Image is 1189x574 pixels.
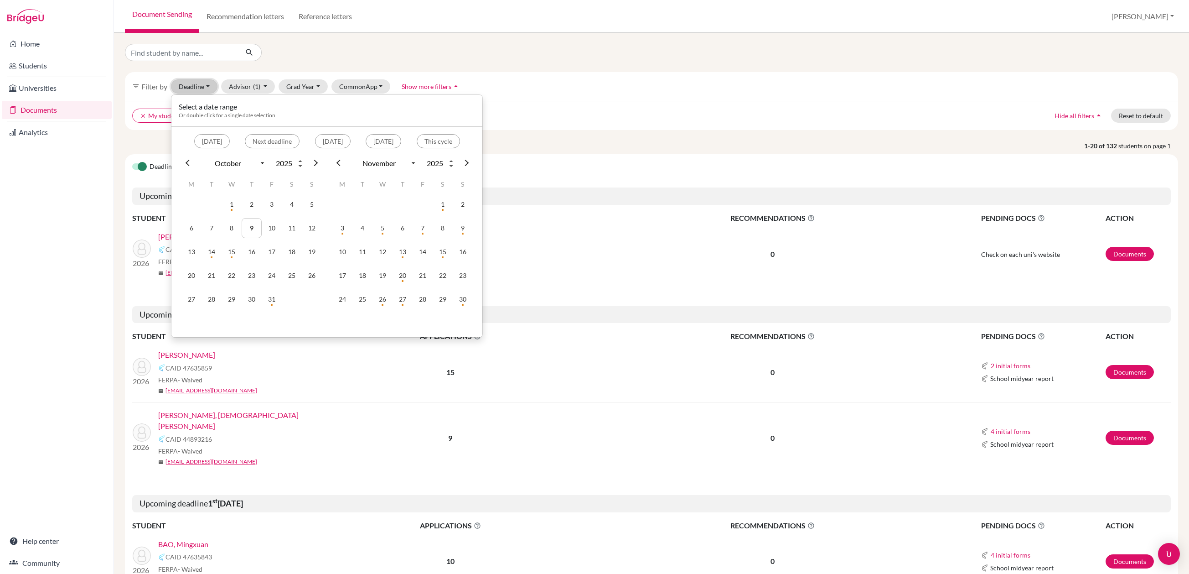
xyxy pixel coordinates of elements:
[133,547,151,565] img: BAO, Mingxuan
[158,364,165,371] img: Common App logo
[178,376,202,384] span: - Waived
[242,174,262,194] th: T
[242,194,262,214] td: 2
[453,289,473,309] td: 30
[279,79,328,94] button: Grad Year
[133,423,151,442] img: UPPALAPATI, Samhita Savitri
[413,174,433,194] th: F
[352,174,372,194] th: T
[242,218,262,238] td: 9
[262,194,282,214] td: 3
[178,565,202,573] span: - Waived
[202,289,222,309] td: 28
[413,218,433,238] td: 7
[372,174,393,194] th: W
[179,112,275,119] span: Or double click for a single date selection
[981,428,988,435] img: Common App logo
[451,82,460,91] i: arrow_drop_up
[165,552,212,562] span: CAID 47635843
[981,213,1105,224] span: PENDING DOCS
[332,218,352,238] td: 3
[315,134,351,148] button: [DATE]
[446,557,455,565] b: 10
[433,174,453,194] th: S
[181,174,202,194] th: M
[202,266,222,286] td: 21
[1106,247,1154,261] a: Documents
[125,44,238,61] input: Find student by name...
[332,289,352,309] td: 24
[7,9,44,24] img: Bridge-U
[282,174,302,194] th: S
[158,410,321,432] a: [PERSON_NAME], [DEMOGRAPHIC_DATA][PERSON_NAME]
[372,266,393,286] td: 19
[2,57,112,75] a: Students
[1106,365,1154,379] a: Documents
[1106,554,1154,569] a: Documents
[1158,543,1180,565] div: Open Intercom Messenger
[393,242,413,262] td: 13
[222,289,242,309] td: 29
[981,441,988,448] img: Common App logo
[171,79,217,94] button: Deadline
[132,495,1171,512] h5: Upcoming deadline
[133,358,151,376] img: KOHLI, Devansh
[132,212,315,224] th: STUDENT
[1094,111,1103,120] i: arrow_drop_up
[586,331,959,342] span: RECOMMENDATIONS
[433,218,453,238] td: 8
[158,446,202,456] span: FERPA
[433,242,453,262] td: 15
[393,174,413,194] th: T
[332,242,352,262] td: 10
[990,550,1031,560] button: 4 initial forms
[158,564,202,574] span: FERPA
[1055,112,1094,120] span: Hide all filters
[132,330,315,342] th: STUDENT
[981,552,988,559] img: Common App logo
[352,266,372,286] td: 18
[158,231,289,242] a: [PERSON_NAME][GEOGRAPHIC_DATA]
[366,134,401,148] button: [DATE]
[990,374,1054,383] span: School midyear report
[332,266,352,286] td: 17
[453,194,473,214] td: 2
[981,362,988,370] img: Common App logo
[302,194,322,214] td: 5
[413,242,433,262] td: 14
[165,434,212,444] span: CAID 44893216
[1084,141,1118,151] strong: 1-20 of 132
[302,218,322,238] td: 12
[393,289,413,309] td: 27
[331,79,391,94] button: CommonApp
[245,134,300,148] button: Next deadline
[133,376,151,387] p: 2026
[171,94,483,338] div: Deadline
[981,564,988,572] img: Common App logo
[194,134,230,148] button: [DATE]
[262,242,282,262] td: 17
[586,249,959,260] p: 0
[181,218,202,238] td: 6
[315,520,585,531] span: APPLICATIONS
[2,554,112,572] a: Community
[1118,141,1178,151] span: students on page 1
[352,218,372,238] td: 4
[165,245,212,254] span: CAID 48130002
[133,258,151,269] p: 2026
[181,242,202,262] td: 13
[1105,330,1171,342] th: ACTION
[586,556,959,567] p: 0
[393,218,413,238] td: 6
[165,269,257,277] a: [EMAIL_ADDRESS][DOMAIN_NAME]
[981,375,988,382] img: Common App logo
[222,266,242,286] td: 22
[990,439,1054,449] span: School midyear report
[158,553,165,561] img: Common App logo
[352,289,372,309] td: 25
[2,101,112,119] a: Documents
[158,375,202,385] span: FERPA
[453,266,473,286] td: 23
[222,174,242,194] th: W
[453,242,473,262] td: 16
